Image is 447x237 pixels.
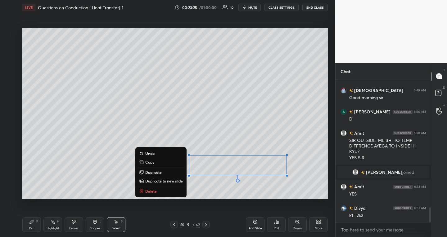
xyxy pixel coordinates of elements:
[293,227,302,230] div: Zoom
[349,185,353,189] img: no-rating-badge.077c3623.svg
[349,155,426,161] div: YES SIR
[393,185,413,188] img: 4P8fHbbgJtejmAAAAAElFTkSuQmCC
[349,138,426,155] div: SIR OUTSIDE ME BHI TO TEMP DIFFRENCE AYEGA TO INSIDE HI KYU?
[341,183,347,190] img: default.png
[121,220,123,223] div: S
[138,177,184,185] button: Duplicate to new slide
[349,110,353,114] img: no-rating-badge.077c3623.svg
[302,4,328,11] button: End Class
[341,87,347,93] img: 441ada9ae2eb49b987793eac8dee9008.jpg
[352,169,359,175] img: default.png
[336,63,355,80] p: Chat
[341,205,347,211] img: 87905c735eaf4ff2a2d307c465c113f5.jpg
[90,227,100,230] div: Shapes
[336,80,431,222] div: grid
[57,220,59,223] div: H
[414,88,426,92] div: 6:49 AM
[341,108,347,115] img: 3
[36,220,38,223] div: P
[414,185,426,188] div: 6:53 AM
[443,85,445,90] p: D
[69,227,79,230] div: Eraser
[349,116,426,122] div: D
[341,130,347,136] img: default.png
[349,207,353,210] img: no-rating-badge.077c3623.svg
[315,227,323,230] div: More
[185,223,192,226] div: 9
[349,132,353,135] img: no-rating-badge.077c3623.svg
[230,6,233,9] div: 10
[264,4,299,11] button: CLASS SETTINGS
[22,4,35,11] div: LIVE
[145,160,154,165] p: Copy
[145,178,183,183] p: Duplicate to new slide
[349,213,426,219] div: k1 =2k2
[100,220,102,223] div: L
[38,5,123,11] h4: Questions on Conduction ( Heat Transfer)-1
[274,227,279,230] div: Poll
[145,189,157,194] p: Delete
[112,227,121,230] div: Select
[29,227,34,230] div: Pen
[402,170,414,175] span: joined
[393,131,413,135] img: 4P8fHbbgJtejmAAAAAElFTkSuQmCC
[353,108,391,115] h6: [PERSON_NAME]
[193,223,195,226] div: /
[414,131,426,135] div: 6:50 AM
[366,170,402,175] span: [PERSON_NAME]
[145,170,162,175] p: Duplicate
[443,68,445,72] p: T
[196,222,200,227] div: 62
[349,95,426,101] div: Good morning sir
[238,4,261,11] button: mute
[138,150,184,157] button: Undo
[349,89,353,92] img: no-rating-badge.077c3623.svg
[414,206,426,210] div: 6:53 AM
[248,5,257,10] span: mute
[47,227,59,230] div: Highlight
[361,171,365,174] img: no-rating-badge.077c3623.svg
[443,103,445,107] p: G
[414,110,426,113] div: 6:50 AM
[353,87,403,94] h6: [DEMOGRAPHIC_DATA]
[138,169,184,176] button: Duplicate
[353,130,364,136] h6: Amit
[145,151,155,156] p: Undo
[393,206,413,210] img: 4P8fHbbgJtejmAAAAAElFTkSuQmCC
[353,205,366,211] h6: Divya
[353,183,364,190] h6: Amit
[138,158,184,166] button: Copy
[393,110,413,113] img: 4P8fHbbgJtejmAAAAAElFTkSuQmCC
[138,187,184,195] button: Delete
[349,191,426,197] div: YES
[248,227,262,230] div: Add Slide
